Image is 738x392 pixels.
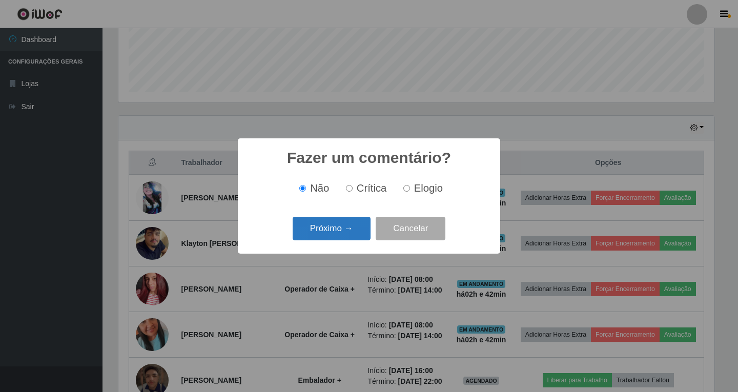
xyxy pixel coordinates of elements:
input: Elogio [403,185,410,192]
span: Não [310,182,329,194]
button: Cancelar [376,217,445,241]
span: Elogio [414,182,443,194]
span: Crítica [357,182,387,194]
button: Próximo → [293,217,371,241]
input: Crítica [346,185,353,192]
h2: Fazer um comentário? [287,149,451,167]
input: Não [299,185,306,192]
